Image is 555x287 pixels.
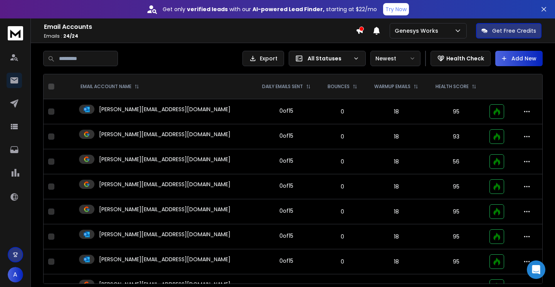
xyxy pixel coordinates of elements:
[527,260,545,279] div: Open Intercom Messenger
[8,26,23,40] img: logo
[365,224,427,249] td: 18
[99,180,230,188] p: [PERSON_NAME][EMAIL_ADDRESS][DOMAIN_NAME]
[44,33,356,39] p: Emails :
[427,224,485,249] td: 95
[365,99,427,124] td: 18
[8,267,23,282] button: A
[446,55,484,62] p: Health Check
[262,83,303,90] p: DAILY EMAILS SENT
[242,51,284,66] button: Export
[163,5,377,13] p: Get only with our starting at $22/mo
[279,182,293,190] div: 0 of 15
[99,130,230,138] p: [PERSON_NAME][EMAIL_ADDRESS][DOMAIN_NAME]
[279,207,293,215] div: 0 of 15
[427,199,485,224] td: 95
[279,132,293,140] div: 0 of 15
[365,149,427,174] td: 18
[99,255,230,263] p: [PERSON_NAME][EMAIL_ADDRESS][DOMAIN_NAME]
[187,5,228,13] strong: verified leads
[328,83,350,90] p: BOUNCES
[365,199,427,224] td: 18
[324,208,361,215] p: 0
[427,174,485,199] td: 95
[99,205,230,213] p: [PERSON_NAME][EMAIL_ADDRESS][DOMAIN_NAME]
[44,22,356,32] h1: Email Accounts
[395,27,441,35] p: Genesys Works
[279,257,293,265] div: 0 of 15
[427,99,485,124] td: 95
[99,155,230,163] p: [PERSON_NAME][EMAIL_ADDRESS][DOMAIN_NAME]
[324,258,361,265] p: 0
[324,133,361,140] p: 0
[324,158,361,165] p: 0
[81,83,139,90] div: EMAIL ACCOUNT NAME
[495,51,543,66] button: Add New
[279,107,293,115] div: 0 of 15
[436,83,469,90] p: HEALTH SCORE
[374,83,410,90] p: WARMUP EMAILS
[324,233,361,240] p: 0
[431,51,491,66] button: Health Check
[279,232,293,240] div: 0 of 15
[365,174,427,199] td: 18
[99,230,230,238] p: [PERSON_NAME][EMAIL_ADDRESS][DOMAIN_NAME]
[385,5,407,13] p: Try Now
[63,33,78,39] span: 24 / 24
[252,5,325,13] strong: AI-powered Lead Finder,
[365,249,427,274] td: 18
[427,124,485,149] td: 93
[370,51,420,66] button: Newest
[99,105,230,113] p: [PERSON_NAME][EMAIL_ADDRESS][DOMAIN_NAME]
[279,157,293,165] div: 0 of 15
[492,27,536,35] p: Get Free Credits
[308,55,350,62] p: All Statuses
[365,124,427,149] td: 18
[324,108,361,115] p: 0
[324,183,361,190] p: 0
[383,3,409,15] button: Try Now
[476,23,542,38] button: Get Free Credits
[427,149,485,174] td: 56
[427,249,485,274] td: 95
